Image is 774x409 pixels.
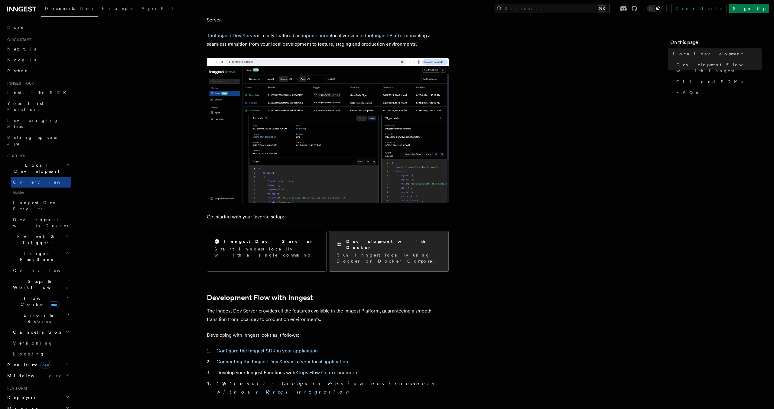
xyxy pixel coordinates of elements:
a: Install the SDK [5,87,71,98]
a: Development Flow with Inngest [674,59,762,76]
a: Flow Control [309,370,338,375]
p: The is a fully-featured and local version of the enabling a seamless transition from your local d... [207,31,449,48]
button: Cancellation [11,327,71,338]
span: new [41,362,50,368]
p: Start Inngest locally with a single command. [214,246,319,258]
a: Overview [11,265,71,276]
a: FAQs [674,87,762,98]
a: Development Flow with Inngest [207,293,313,302]
span: Your first Functions [7,101,43,112]
button: Inngest Functions [5,248,71,265]
span: Install the SDK [7,90,70,95]
h2: Inngest Dev Server [224,238,313,244]
a: Your first Functions [5,98,71,115]
a: Connecting the Inngest Dev Server to your local application [216,359,348,365]
span: Home [7,24,24,30]
h4: On this page [670,39,762,48]
span: Guides [11,188,71,197]
span: Local Development [5,162,66,174]
a: Sign Up [729,4,769,13]
span: Features [5,154,25,159]
span: Development with Docker [13,217,70,228]
span: new [49,301,59,308]
button: Events & Triggers [5,231,71,248]
span: Examples [102,6,134,11]
span: Logging [13,352,44,356]
span: Development Flow with Inngest [676,62,762,74]
a: Development with Docker [11,214,71,231]
span: Middleware [5,373,62,379]
span: Python [7,68,29,73]
span: Errors & Retries [11,312,66,324]
a: Configure the Inngest SDK in your application [216,348,318,354]
span: Overview [13,268,75,273]
h2: Development with Docker [346,238,441,250]
a: Overview [11,177,71,188]
a: Next.js [5,44,71,54]
a: Contact sales [672,4,727,13]
button: Realtimenew [5,359,71,370]
span: Overview [13,180,75,185]
span: CLI and SDKs [676,79,743,85]
div: Inngest Functions [5,265,71,359]
p: Run Inngest locally using Docker or Docker Compose. [337,252,441,264]
em: (Optional) - Configure Preview environments with [216,381,437,395]
a: Versioning [11,338,71,348]
a: CLI and SDKs [674,76,762,87]
a: Inngest Platform [372,33,408,38]
a: Local development [670,48,762,59]
button: Flow Controlnew [11,293,71,310]
span: Documentation [45,6,95,11]
span: Steps & Workflows [11,278,67,290]
div: Local Development [5,177,71,231]
span: Platform [5,386,27,391]
button: Search...⌘K [494,4,610,13]
button: Local Development [5,160,71,177]
span: Quick start [5,38,31,42]
a: Python [5,65,71,76]
a: Development with DockerRun Inngest locally using Docker or Docker Compose. [329,231,449,272]
span: Node.js [7,57,36,62]
a: Leveraging Steps [5,115,71,132]
a: open-source [303,33,331,38]
a: Inngest Dev Server [11,197,71,214]
p: Developing with Inngest looks as it follows: [207,331,449,339]
a: more [346,370,357,375]
span: AgentKit [141,6,174,11]
span: FAQs [676,90,698,96]
a: Setting up your app [5,132,71,149]
a: our Vercel Integration [241,389,351,395]
span: Setting up your app [7,135,59,146]
span: Local development [673,51,743,57]
span: Flow Control [11,295,67,307]
li: Develop your Inngest Functions with , and [215,368,449,377]
p: The Inngest Dev Server provides all the features available in the Inngest Platform, guaranteeing ... [207,307,449,324]
img: The Inngest Dev Server on the Functions page [207,58,449,203]
a: Steps [295,370,308,375]
a: Documentation [41,2,98,17]
a: AgentKit [138,2,177,16]
span: Inngest Dev Server [13,200,65,211]
span: Cancellation [11,329,63,335]
span: Inngest Functions [5,250,65,263]
button: Middleware [5,370,71,381]
button: Steps & Workflows [11,276,71,293]
kbd: ⌘K [598,5,606,11]
span: Realtime [5,362,50,368]
span: Versioning [13,341,53,345]
button: Toggle dark mode [647,5,662,12]
span: Deployment [5,394,40,401]
a: Node.js [5,54,71,65]
a: Inngest Dev ServerStart Inngest locally with a single command. [207,231,327,272]
a: Inngest Dev Server [215,33,257,38]
span: Next.js [7,47,36,51]
button: Deployment [5,392,71,403]
span: Leveraging Steps [7,118,58,129]
button: Errors & Retries [11,310,71,327]
a: Logging [11,348,71,359]
span: Inngest tour [5,81,34,86]
a: Examples [98,2,138,16]
span: Events & Triggers [5,234,66,246]
a: Home [5,22,71,33]
p: Get started with your favorite setup: [207,213,449,221]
